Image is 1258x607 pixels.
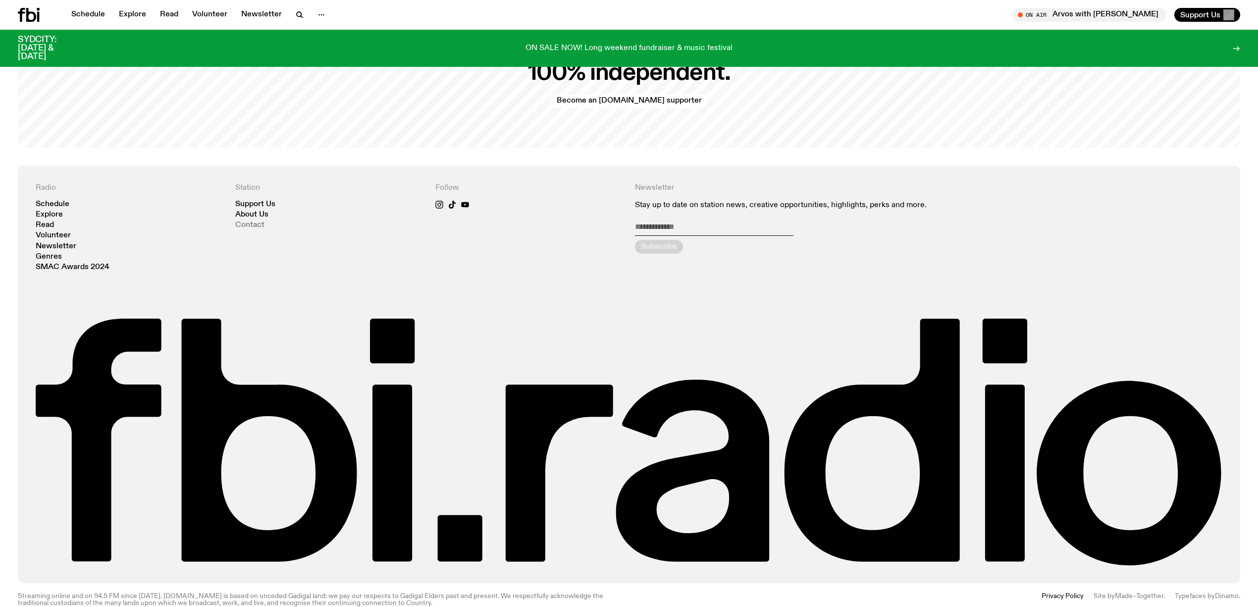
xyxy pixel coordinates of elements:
[435,183,623,193] h4: Follow
[635,183,1023,193] h4: Newsletter
[635,240,683,254] button: Subscribe
[36,221,54,229] a: Read
[36,183,223,193] h4: Radio
[36,201,69,208] a: Schedule
[1115,593,1163,600] a: Made–Together
[1013,8,1166,22] button: On AirArvos with [PERSON_NAME]
[1215,593,1239,600] a: Dinamo
[36,232,71,239] a: Volunteer
[36,264,109,271] a: SMAC Awards 2024
[1180,10,1220,19] span: Support Us
[635,201,1023,210] p: Stay up to date on station news, creative opportunities, highlights, perks and more.
[1163,593,1165,600] span: .
[154,8,184,22] a: Read
[18,36,81,61] h3: SYDCITY: [DATE] & [DATE]
[36,243,76,250] a: Newsletter
[235,201,275,208] a: Support Us
[186,8,233,22] a: Volunteer
[235,183,423,193] h4: Station
[1175,593,1215,600] span: Typefaces by
[235,211,268,219] a: About Us
[36,253,62,261] a: Genres
[1094,593,1115,600] span: Site by
[1174,8,1240,22] button: Support Us
[65,8,111,22] a: Schedule
[1239,593,1240,600] span: .
[528,62,731,84] h2: 100% independent.
[235,221,264,229] a: Contact
[1042,593,1084,607] a: Privacy Policy
[18,593,623,607] p: Streaming online and on 94.5 FM since [DATE]. [DOMAIN_NAME] is based on unceded Gadigal land; we ...
[235,8,288,22] a: Newsletter
[551,94,708,108] a: Become an [DOMAIN_NAME] supporter
[525,44,733,53] p: ON SALE NOW! Long weekend fundraiser & music festival
[113,8,152,22] a: Explore
[36,211,63,219] a: Explore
